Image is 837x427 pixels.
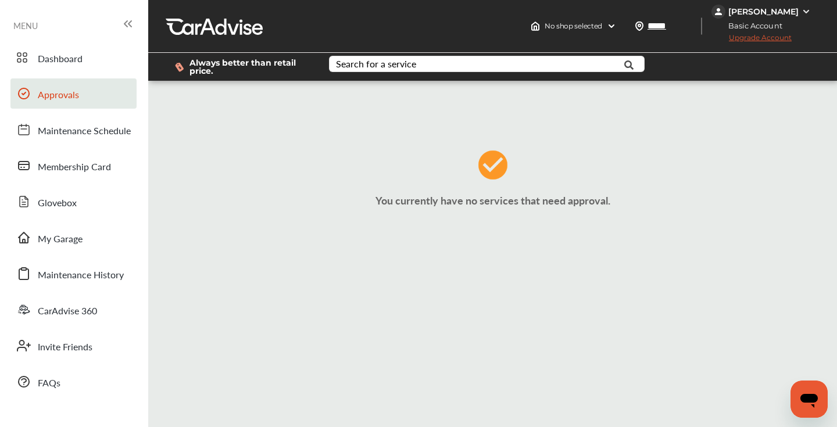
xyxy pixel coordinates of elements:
[336,59,416,69] div: Search for a service
[189,59,310,75] span: Always better than retail price.
[151,193,834,207] p: You currently have no services that need approval.
[635,21,644,31] img: location_vector.a44bc228.svg
[38,304,97,319] span: CarAdvise 360
[701,17,702,35] img: header-divider.bc55588e.svg
[711,5,725,19] img: jVpblrzwTbfkPYzPPzSLxeg0AAAAASUVORK5CYII=
[38,160,111,175] span: Membership Card
[531,21,540,31] img: header-home-logo.8d720a4f.svg
[38,52,83,67] span: Dashboard
[38,124,131,139] span: Maintenance Schedule
[607,21,616,31] img: header-down-arrow.9dd2ce7d.svg
[13,21,38,30] span: MENU
[175,62,184,72] img: dollor_label_vector.a70140d1.svg
[10,295,137,325] a: CarAdvise 360
[10,223,137,253] a: My Garage
[791,381,828,418] iframe: Button to launch messaging window
[38,88,79,103] span: Approvals
[711,33,792,48] span: Upgrade Account
[38,232,83,247] span: My Garage
[802,7,811,16] img: WGsFRI8htEPBVLJbROoPRyZpYNWhNONpIPPETTm6eUC0GeLEiAAAAAElFTkSuQmCC
[38,376,60,391] span: FAQs
[38,268,124,283] span: Maintenance History
[38,196,77,211] span: Glovebox
[38,340,92,355] span: Invite Friends
[10,114,137,145] a: Maintenance Schedule
[10,367,137,397] a: FAQs
[10,42,137,73] a: Dashboard
[10,78,137,109] a: Approvals
[10,150,137,181] a: Membership Card
[728,6,799,17] div: [PERSON_NAME]
[10,331,137,361] a: Invite Friends
[10,259,137,289] a: Maintenance History
[713,20,791,32] span: Basic Account
[545,21,602,31] span: No shop selected
[10,186,137,217] a: Glovebox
